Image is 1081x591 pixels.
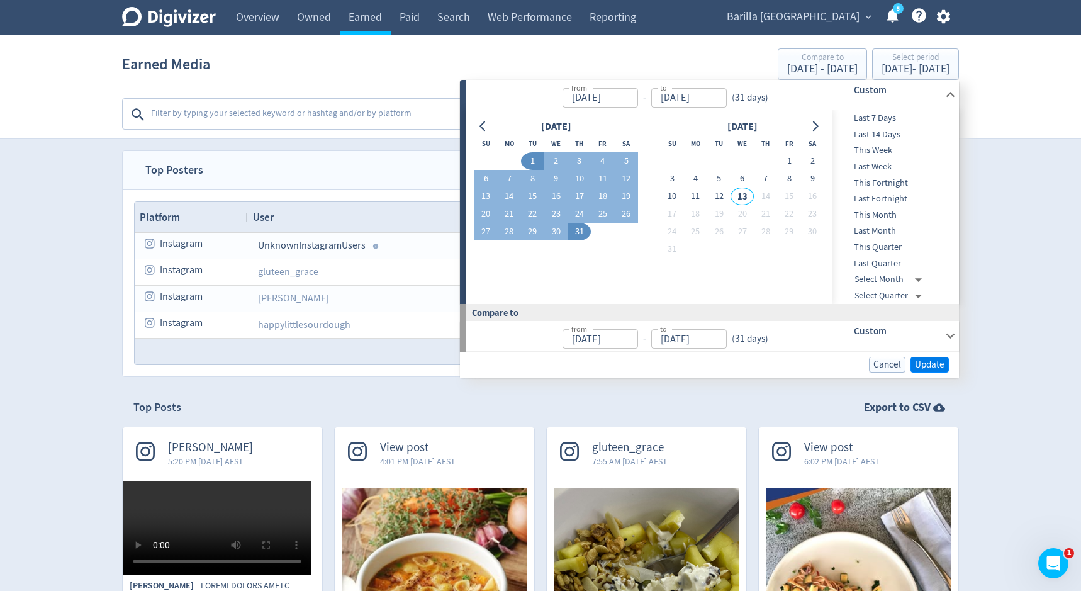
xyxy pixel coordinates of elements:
[832,110,956,304] nav: presets
[684,135,707,152] th: Monday
[806,118,824,135] button: Go to next month
[160,258,203,283] span: Instagram
[661,205,684,223] button: 17
[122,44,210,84] h1: Earned Media
[498,135,521,152] th: Monday
[591,205,614,223] button: 25
[731,223,754,240] button: 27
[832,207,956,223] div: This Month
[258,239,366,252] span: Unknown Instagram Users
[804,455,880,468] span: 6:02 PM [DATE] AEST
[615,170,638,188] button: 12
[854,288,927,304] div: Select Quarter
[521,223,544,240] button: 29
[568,188,591,205] button: 17
[727,7,860,27] span: Barilla [GEOGRAPHIC_DATA]
[832,208,956,222] span: This Month
[168,455,253,468] span: 5:20 PM [DATE] AEST
[915,360,944,369] span: Update
[893,3,904,14] a: 5
[707,170,731,188] button: 5
[801,188,824,205] button: 16
[777,223,800,240] button: 29
[684,188,707,205] button: 11
[684,223,707,240] button: 25
[832,111,956,125] span: Last 7 Days
[727,332,768,346] div: ( 31 days )
[832,175,956,191] div: This Fortnight
[253,210,274,224] span: User
[160,232,203,256] span: Instagram
[568,205,591,223] button: 24
[592,441,668,455] span: gluteen_grace
[1038,548,1068,578] iframe: Intercom live chat
[869,357,905,373] button: Cancel
[832,223,956,239] div: Last Month
[474,118,493,135] button: Go to previous month
[832,127,956,143] div: Last 14 Days
[498,223,521,240] button: 28
[778,48,867,80] button: Compare to[DATE] - [DATE]
[804,441,880,455] span: View post
[684,205,707,223] button: 18
[832,256,956,272] div: Last Quarter
[592,455,668,468] span: 7:55 AM [DATE] AEST
[591,152,614,170] button: 4
[777,152,800,170] button: 1
[801,152,824,170] button: 2
[544,205,568,223] button: 23
[863,11,874,23] span: expand_more
[521,135,544,152] th: Tuesday
[854,271,927,288] div: Select Month
[660,82,667,93] label: to
[568,135,591,152] th: Thursday
[854,324,940,339] h6: Custom
[722,7,875,27] button: Barilla [GEOGRAPHIC_DATA]
[777,135,800,152] th: Friday
[544,223,568,240] button: 30
[474,135,498,152] th: Sunday
[145,291,156,302] svg: instagram
[498,205,521,223] button: 21
[754,205,777,223] button: 21
[466,110,959,304] div: from-to(31 days)Custom
[1064,548,1074,558] span: 1
[568,223,591,240] button: 31
[707,223,731,240] button: 26
[145,317,156,329] svg: instagram
[724,118,761,135] div: [DATE]
[140,210,180,224] span: Platform
[544,188,568,205] button: 16
[258,318,350,331] a: happylittlesourdough
[801,205,824,223] button: 23
[832,224,956,238] span: Last Month
[731,135,754,152] th: Wednesday
[258,266,318,278] a: gluteen_grace
[544,170,568,188] button: 9
[568,152,591,170] button: 3
[832,160,956,174] span: Last Week
[754,188,777,205] button: 14
[832,191,956,207] div: Last Fortnight
[707,188,731,205] button: 12
[460,304,959,321] div: Compare to
[882,53,949,64] div: Select period
[521,188,544,205] button: 15
[754,135,777,152] th: Thursday
[832,110,956,127] div: Last 7 Days
[258,292,329,305] a: [PERSON_NAME]
[910,357,949,373] button: Update
[145,264,156,276] svg: instagram
[474,170,498,188] button: 6
[832,142,956,159] div: This Week
[882,64,949,75] div: [DATE] - [DATE]
[474,188,498,205] button: 13
[777,205,800,223] button: 22
[638,91,651,105] div: -
[544,135,568,152] th: Wednesday
[832,257,956,271] span: Last Quarter
[854,82,940,98] h6: Custom
[474,205,498,223] button: 20
[754,170,777,188] button: 7
[832,240,956,254] span: This Quarter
